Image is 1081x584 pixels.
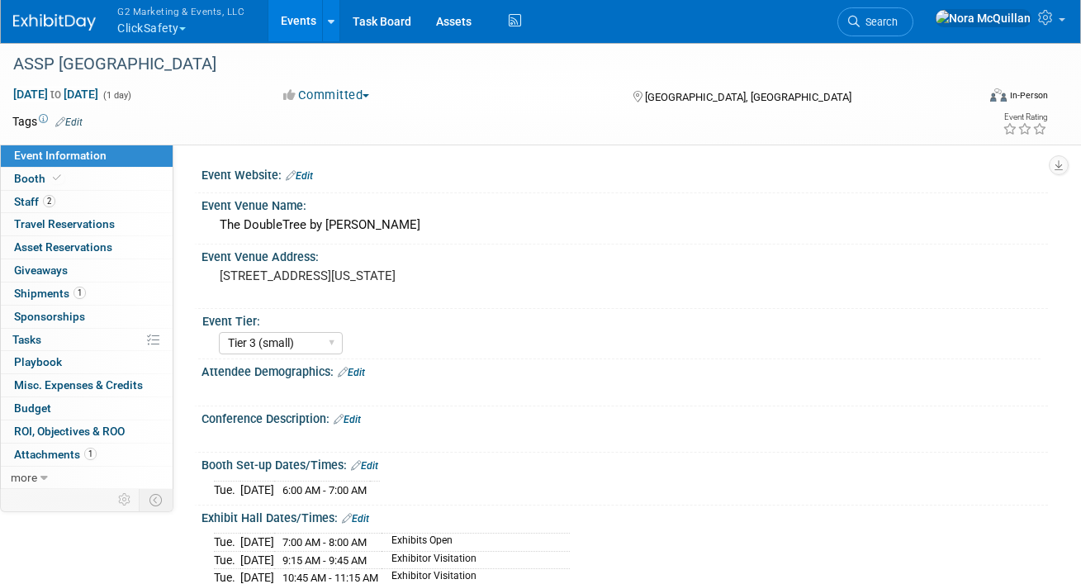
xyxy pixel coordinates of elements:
[240,482,274,499] td: [DATE]
[14,310,85,323] span: Sponsorships
[14,378,143,392] span: Misc. Expenses & Credits
[102,90,131,101] span: (1 day)
[282,572,378,584] span: 10:45 AM - 11:15 AM
[140,489,173,510] td: Toggle Event Tabs
[282,484,367,496] span: 6:00 AM - 7:00 AM
[214,212,1036,238] div: The DoubleTree by [PERSON_NAME]
[1,259,173,282] a: Giveaways
[1,168,173,190] a: Booth
[14,149,107,162] span: Event Information
[214,482,240,499] td: Tue.
[214,534,240,552] td: Tue.
[117,2,244,20] span: G2 Marketing & Events, LLC
[1,191,173,213] a: Staff2
[837,7,913,36] a: Search
[84,448,97,460] span: 1
[382,534,570,552] td: Exhibits Open
[12,87,99,102] span: [DATE] [DATE]
[14,240,112,254] span: Asset Reservations
[286,170,313,182] a: Edit
[896,86,1048,111] div: Event Format
[1,236,173,259] a: Asset Reservations
[1,351,173,373] a: Playbook
[14,355,62,368] span: Playbook
[1003,113,1047,121] div: Event Rating
[14,448,97,461] span: Attachments
[1,329,173,351] a: Tasks
[13,14,96,31] img: ExhibitDay
[645,91,851,103] span: [GEOGRAPHIC_DATA], [GEOGRAPHIC_DATA]
[220,268,536,283] pre: [STREET_ADDRESS][US_STATE]
[14,195,55,208] span: Staff
[202,309,1041,330] div: Event Tier:
[53,173,61,183] i: Booth reservation complete
[1,374,173,396] a: Misc. Expenses & Credits
[55,116,83,128] a: Edit
[43,195,55,207] span: 2
[382,551,570,569] td: Exhibitor Visitation
[214,551,240,569] td: Tue.
[935,9,1031,27] img: Nora McQuillan
[14,425,125,438] span: ROI, Objectives & ROO
[48,88,64,101] span: to
[14,287,86,300] span: Shipments
[1009,89,1048,102] div: In-Person
[240,551,274,569] td: [DATE]
[282,554,367,567] span: 9:15 AM - 9:45 AM
[1,397,173,420] a: Budget
[334,414,361,425] a: Edit
[342,513,369,525] a: Edit
[14,217,115,230] span: Travel Reservations
[73,287,86,299] span: 1
[240,534,274,552] td: [DATE]
[990,88,1007,102] img: Format-Inperson.png
[111,489,140,510] td: Personalize Event Tab Strip
[202,193,1048,214] div: Event Venue Name:
[202,453,1048,474] div: Booth Set-up Dates/Times:
[1,283,173,305] a: Shipments1
[12,333,41,346] span: Tasks
[202,506,1048,527] div: Exhibit Hall Dates/Times:
[202,406,1048,428] div: Conference Description:
[202,245,1048,265] div: Event Venue Address:
[1,145,173,167] a: Event Information
[202,163,1048,184] div: Event Website:
[14,264,68,277] span: Giveaways
[1,467,173,489] a: more
[1,306,173,328] a: Sponsorships
[14,401,51,415] span: Budget
[202,359,1048,381] div: Attendee Demographics:
[1,213,173,235] a: Travel Reservations
[277,87,376,104] button: Committed
[12,113,83,130] td: Tags
[1,420,173,443] a: ROI, Objectives & ROO
[11,471,37,484] span: more
[860,16,898,28] span: Search
[338,367,365,378] a: Edit
[14,172,64,185] span: Booth
[1,444,173,466] a: Attachments1
[351,460,378,472] a: Edit
[282,536,367,548] span: 7:00 AM - 8:00 AM
[7,50,960,79] div: ASSP [GEOGRAPHIC_DATA]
